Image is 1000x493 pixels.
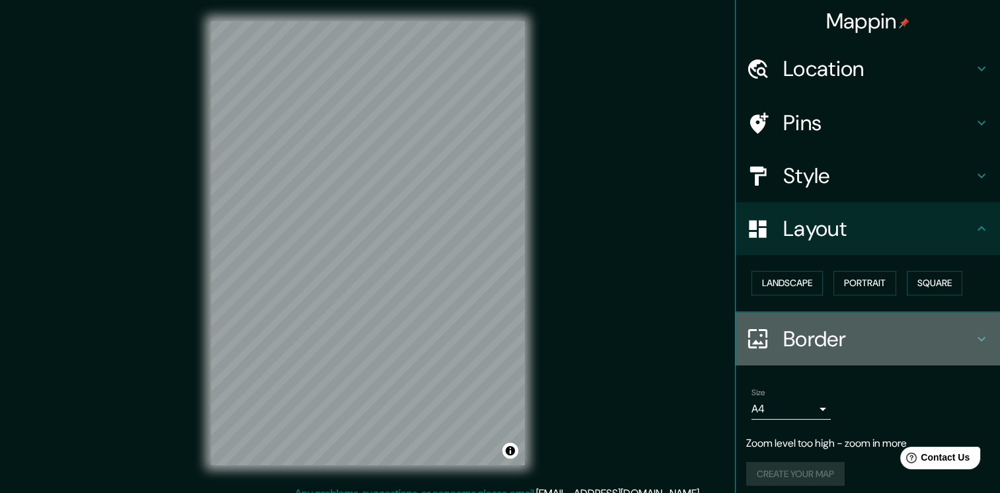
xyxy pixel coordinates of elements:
[783,110,974,136] h4: Pins
[783,326,974,352] h4: Border
[736,313,1000,365] div: Border
[211,21,525,465] canvas: Map
[751,387,765,398] label: Size
[899,18,909,28] img: pin-icon.png
[746,436,989,451] p: Zoom level too high - zoom in more
[882,441,985,478] iframe: Help widget launcher
[736,202,1000,255] div: Layout
[907,271,962,295] button: Square
[751,271,823,295] button: Landscape
[783,163,974,189] h4: Style
[833,271,896,295] button: Portrait
[736,149,1000,202] div: Style
[751,398,831,420] div: A4
[783,215,974,242] h4: Layout
[783,56,974,82] h4: Location
[502,443,518,459] button: Toggle attribution
[736,42,1000,95] div: Location
[826,8,910,34] h4: Mappin
[736,96,1000,149] div: Pins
